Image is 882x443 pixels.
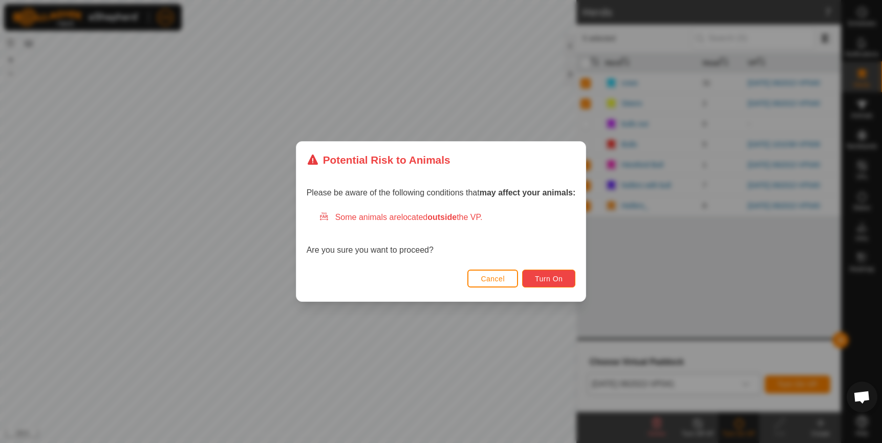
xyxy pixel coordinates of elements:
span: Please be aware of the following conditions that [307,188,576,197]
button: Turn On [522,270,575,287]
span: Cancel [481,275,505,283]
div: Are you sure you want to proceed? [307,211,576,256]
strong: may affect your animals: [480,188,576,197]
span: located the VP. [401,213,483,221]
div: Open chat [847,382,877,412]
span: Turn On [535,275,563,283]
button: Cancel [467,270,518,287]
div: Some animals are [319,211,576,224]
strong: outside [427,213,457,221]
div: Potential Risk to Animals [307,152,450,168]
